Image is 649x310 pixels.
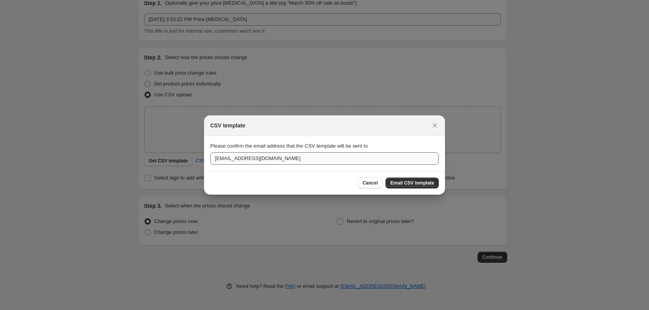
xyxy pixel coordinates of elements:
[363,180,378,186] span: Cancel
[429,120,440,131] button: Close
[390,180,434,186] span: Email CSV template
[358,178,382,188] button: Cancel
[210,143,368,149] span: Please confirm the email address that the CSV template will be sent to
[210,122,245,129] h2: CSV template
[386,178,439,188] button: Email CSV template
